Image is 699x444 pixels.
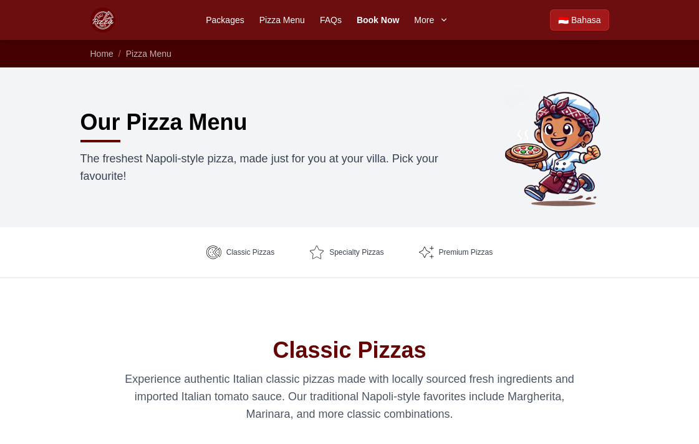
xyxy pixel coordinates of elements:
a: Pizza Menu [259,14,305,26]
a: Premium Pizzas [409,237,503,267]
img: Bli Made holding a pizza [499,87,619,207]
a: Home [90,49,113,59]
h2: Classic Pizzas [100,338,599,363]
a: Classic Pizzas [196,237,284,267]
h1: Our Pizza Menu [80,110,248,135]
img: Specialty Pizzas [309,245,324,260]
a: Packages [206,14,244,26]
img: Bali Pizza Party Logo [90,7,115,32]
button: More [414,14,449,26]
a: Beralih ke Bahasa Indonesia [550,9,609,31]
span: Bahasa [571,14,600,26]
a: Specialty Pizzas [299,237,393,267]
span: Premium Pizzas [439,247,493,257]
span: Classic Pizzas [226,247,274,257]
img: Premium Pizzas [419,245,434,260]
p: Experience authentic Italian classic pizzas made with locally sourced fresh ingredients and impor... [110,370,589,423]
a: Book Now [357,14,399,26]
a: Pizza Menu [126,49,171,59]
p: The freshest Napoli-style pizza, made just for you at your villa. Pick your favourite! [80,150,484,185]
li: / [118,47,121,60]
span: More [414,14,434,26]
img: Classic Pizzas [206,245,221,260]
a: FAQs [320,14,342,26]
span: Specialty Pizzas [329,247,383,257]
